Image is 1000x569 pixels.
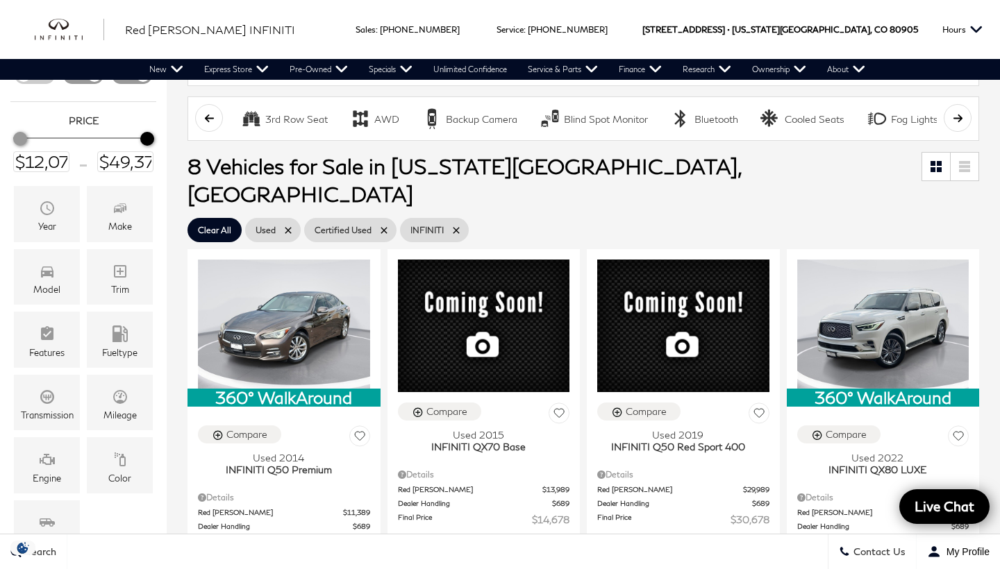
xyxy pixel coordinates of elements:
[422,108,442,129] div: Backup Camera
[187,153,741,206] span: 8 Vehicles for Sale in [US_STATE][GEOGRAPHIC_DATA], [GEOGRAPHIC_DATA]
[398,429,570,452] a: Used 2015INFINITI QX70 Base
[13,151,69,172] input: Minimum
[597,402,681,421] button: Compare Vehicle
[39,511,56,536] span: Bodystyle
[112,385,128,410] span: Mileage
[797,491,969,504] div: Pricing Details - INFINITI QX80 LUXE
[867,108,887,129] div: Fog Lights
[398,402,481,421] button: Compare Vehicle
[198,425,281,443] button: Compare Vehicle
[39,322,56,347] span: Features
[358,59,423,80] a: Specials
[752,498,769,509] span: $689
[350,108,371,129] div: AWD
[198,491,370,504] div: Pricing Details - INFINITI Q50 Premium
[797,507,942,518] span: Red [PERSON_NAME]
[194,59,279,80] a: Express Store
[760,108,781,129] div: Cooled Seats
[14,375,80,431] div: TransmissionTransmission
[14,186,80,242] div: YearYear
[743,484,769,495] span: $29,989
[797,507,969,518] a: Red [PERSON_NAME] $34,689
[374,113,399,126] div: AWD
[694,113,738,126] div: Bluetooth
[87,375,153,431] div: MileageMileage
[87,312,153,368] div: FueltypeFueltype
[87,249,153,305] div: TrimTrim
[22,546,56,558] span: Search
[532,512,569,527] span: $14,678
[426,405,467,418] div: Compare
[797,521,969,532] a: Dealer Handling $689
[597,441,759,452] span: INFINITI Q50 Red Sport 400
[917,534,1000,569] button: Open user profile menu
[564,113,648,126] div: Blind Spot Monitor
[103,410,137,420] div: Mileage
[826,428,867,441] div: Compare
[850,546,906,558] span: Contact Us
[948,425,969,450] button: Save Vehicle
[97,151,153,172] input: Maximum
[859,104,946,133] button: Fog LightsFog Lights
[112,260,128,284] span: Trim
[532,104,656,133] button: Blind Spot MonitorBlind Spot Monitor
[39,448,56,473] span: Engine
[398,441,560,452] span: INFINITI QX70 Base
[198,452,360,464] span: Used 2014
[749,402,769,427] button: Save Vehicle
[597,512,731,527] span: Final Price
[187,389,381,407] div: 360° WalkAround
[14,312,80,368] div: FeaturesFeatures
[597,484,769,495] a: Red [PERSON_NAME] $29,989
[14,249,80,305] div: ModelModel
[14,437,80,493] div: EngineEngine
[549,402,569,427] button: Save Vehicle
[797,452,969,475] a: Used 2022INFINITI QX80 LUXE
[7,541,39,555] section: Click to Open Cookie Consent Modal
[13,132,27,146] div: Minimum Price
[349,425,370,450] button: Save Vehicle
[112,448,128,473] span: Color
[797,464,959,475] span: INFINITI QX80 LUXE
[35,19,104,41] a: infiniti
[342,104,407,133] button: AWDAWD
[198,507,370,518] a: Red [PERSON_NAME] $11,389
[797,260,969,389] img: 2022 INFINITI QX80 LUXE
[899,489,990,524] a: Live Chat
[742,59,817,80] a: Ownership
[198,507,343,518] span: Red [PERSON_NAME]
[597,468,769,481] div: Pricing Details - INFINITI Q50 Red Sport 400
[517,59,608,80] a: Service & Parts
[597,498,752,509] span: Dealer Handling
[39,196,56,221] span: Year
[315,221,372,239] span: Certified Used
[626,405,667,418] div: Compare
[233,104,335,133] button: 3rd Row Seat3rd Row Seat
[797,521,952,532] span: Dealer Handling
[13,127,153,172] div: Price
[380,24,460,35] a: [PHONE_NUMBER]
[817,59,876,80] a: About
[87,437,153,493] div: ColorColor
[353,521,370,532] span: $689
[398,260,570,392] img: 2015 INFINITI QX70 Base
[797,425,881,443] button: Compare Vehicle
[256,221,276,239] span: Used
[398,512,533,527] span: Final Price
[672,59,742,80] a: Research
[241,108,262,129] div: 3rd Row Seat
[111,284,129,294] div: Trim
[398,484,543,495] span: Red [PERSON_NAME]
[198,452,370,475] a: Used 2014INFINITI Q50 Premium
[356,24,376,35] span: Sales
[944,104,972,132] button: scroll right
[497,24,524,35] span: Service
[140,132,154,146] div: Maximum Price
[524,24,526,35] span: :
[35,19,104,41] img: INFINITI
[597,512,769,527] a: Final Price $30,678
[195,104,223,132] button: scroll left
[376,24,378,35] span: :
[39,385,56,410] span: Transmission
[542,484,569,495] span: $13,989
